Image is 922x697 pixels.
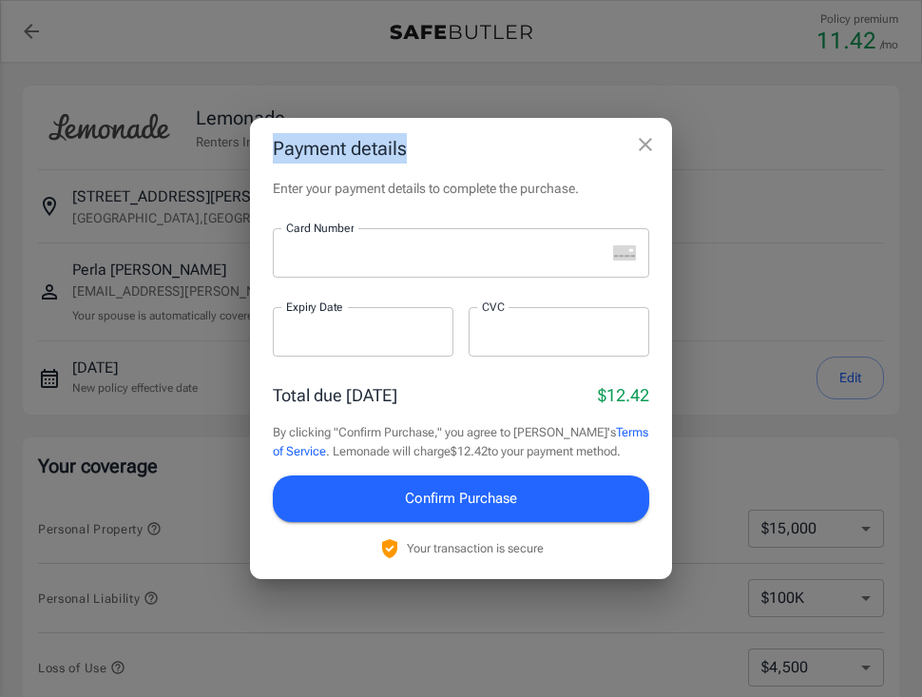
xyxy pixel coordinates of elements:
[482,299,505,315] label: CVC
[482,323,636,341] iframe: Secure CVC input frame
[286,299,343,315] label: Expiry Date
[286,244,605,262] iframe: Secure card number input frame
[407,539,544,557] p: Your transaction is secure
[273,475,649,521] button: Confirm Purchase
[273,423,649,460] p: By clicking "Confirm Purchase," you agree to [PERSON_NAME]'s . Lemonade will charge $12.42 to you...
[286,323,440,341] iframe: Secure expiration date input frame
[613,245,636,261] svg: unknown
[273,179,649,198] p: Enter your payment details to complete the purchase.
[626,126,664,164] button: close
[273,382,397,408] p: Total due [DATE]
[598,382,649,408] p: $12.42
[286,220,354,236] label: Card Number
[273,425,648,458] a: Terms of Service
[250,118,672,179] h2: Payment details
[405,486,517,511] span: Confirm Purchase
